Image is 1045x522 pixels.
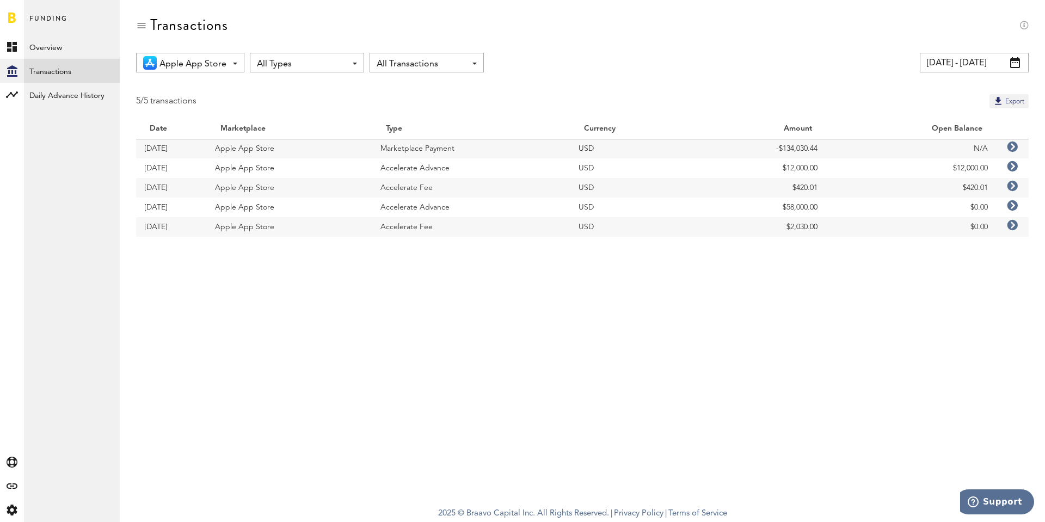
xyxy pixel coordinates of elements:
[372,119,570,139] th: Type
[570,119,699,139] th: Currency
[989,94,1029,108] button: Export
[372,198,570,217] td: Accelerate Advance
[570,217,699,237] td: USD
[257,55,346,73] span: All Types
[699,139,826,158] td: -$134,030.44
[207,217,372,237] td: Apple App Store
[826,178,996,198] td: $420.01
[24,35,120,59] a: Overview
[159,55,226,73] span: Apple App Store
[136,217,207,237] td: [DATE]
[136,139,207,158] td: [DATE]
[29,12,67,35] span: Funding
[826,217,996,237] td: $0.00
[372,217,570,237] td: Accelerate Fee
[207,178,372,198] td: Apple App Store
[136,119,207,139] th: Date
[993,95,1004,106] img: Export
[377,55,466,73] span: All Transactions
[826,119,996,139] th: Open Balance
[614,509,663,518] a: Privacy Policy
[699,198,826,217] td: $58,000.00
[372,139,570,158] td: Marketplace Payment
[143,56,157,70] img: 21.png
[960,489,1034,517] iframe: Opens a widget where you can find more information
[826,198,996,217] td: $0.00
[136,158,207,178] td: [DATE]
[372,158,570,178] td: Accelerate Advance
[699,119,826,139] th: Amount
[24,83,120,107] a: Daily Advance History
[150,16,228,34] div: Transactions
[699,158,826,178] td: $12,000.00
[570,198,699,217] td: USD
[24,59,120,83] a: Transactions
[826,158,996,178] td: $12,000.00
[438,506,609,522] span: 2025 © Braavo Capital Inc. All Rights Reserved.
[372,178,570,198] td: Accelerate Fee
[136,94,196,108] div: 5/5 transactions
[207,198,372,217] td: Apple App Store
[668,509,727,518] a: Terms of Service
[699,217,826,237] td: $2,030.00
[570,139,699,158] td: USD
[136,198,207,217] td: [DATE]
[699,178,826,198] td: $420.01
[136,178,207,198] td: [DATE]
[207,119,372,139] th: Marketplace
[826,139,996,158] td: N/A
[207,139,372,158] td: Apple App Store
[570,158,699,178] td: USD
[207,158,372,178] td: Apple App Store
[570,178,699,198] td: USD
